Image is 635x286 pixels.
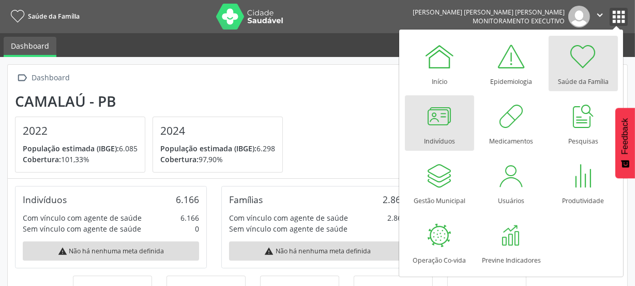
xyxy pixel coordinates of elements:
span: Cobertura: [160,154,199,164]
h4: 2024 [160,124,275,137]
button: apps [610,8,628,26]
div: Famílias [229,194,263,205]
div: [PERSON_NAME] [PERSON_NAME] [PERSON_NAME] [413,8,565,17]
div: Não há nenhuma meta definida [229,241,405,261]
div: Camalaú - PB [15,93,290,110]
a:  Dashboard [15,70,72,85]
div: 2.868 [383,194,406,205]
p: 97,90% [160,154,275,165]
div: Dashboard [30,70,72,85]
a: Indivíduos [405,95,474,151]
span: Monitoramento Executivo [473,17,565,25]
a: Pesquisas [549,95,618,151]
button: Feedback - Mostrar pesquisa [615,108,635,178]
span: Saúde da Família [28,12,80,21]
div: Sem vínculo com agente de saúde [23,223,141,234]
a: Dashboard [4,37,56,57]
p: 6.085 [23,143,138,154]
p: 101,33% [23,154,138,165]
div: Com vínculo com agente de saúde [23,212,142,223]
span: Cobertura: [23,154,61,164]
i:  [594,9,606,21]
h4: 2022 [23,124,138,137]
a: Saúde da Família [7,8,80,25]
a: Gestão Municipal [405,155,474,210]
a: Epidemiologia [477,36,546,91]
div: 0 [195,223,199,234]
span: População estimada (IBGE): [23,144,119,153]
span: Feedback [621,118,630,154]
a: Previne Indicadores [477,214,546,270]
a: Produtividade [549,155,618,210]
div: 6.166 [176,194,199,205]
div: 2.868 [387,212,406,223]
a: Saúde da Família [549,36,618,91]
button:  [590,6,610,27]
div: Sem vínculo com agente de saúde [229,223,347,234]
img: img [568,6,590,27]
p: 6.298 [160,143,275,154]
i:  [15,70,30,85]
div: Não há nenhuma meta definida [23,241,199,261]
div: Indivíduos [23,194,67,205]
a: Início [405,36,474,91]
i: warning [58,247,67,256]
span: População estimada (IBGE): [160,144,256,153]
i: warning [264,247,274,256]
div: Com vínculo com agente de saúde [229,212,348,223]
a: Operação Co-vida [405,214,474,270]
div: 6.166 [180,212,199,223]
a: Usuários [477,155,546,210]
a: Medicamentos [477,95,546,151]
